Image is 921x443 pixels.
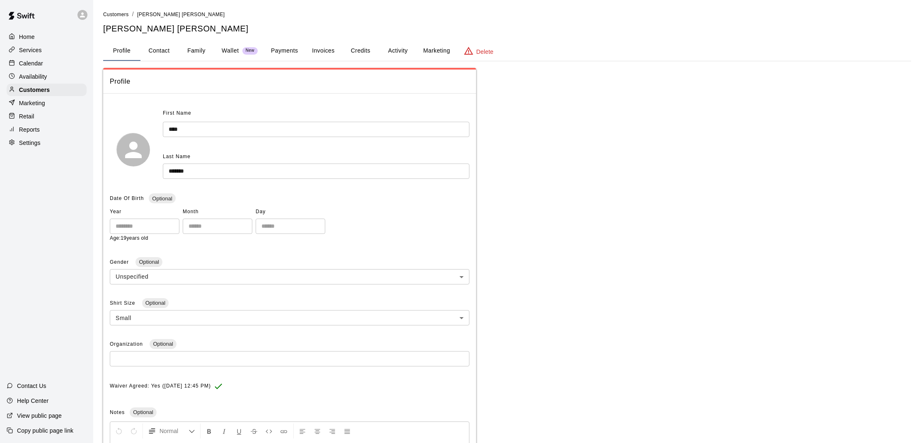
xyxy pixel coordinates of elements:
[242,48,258,53] span: New
[262,424,276,438] button: Insert Code
[7,70,87,83] a: Availability
[110,259,131,265] span: Gender
[17,426,73,435] p: Copy public page link
[178,41,215,61] button: Family
[7,137,87,149] a: Settings
[112,424,126,438] button: Undo
[140,41,178,61] button: Contact
[232,424,246,438] button: Format Underline
[264,41,305,61] button: Payments
[135,259,162,265] span: Optional
[110,300,137,306] span: Shirt Size
[163,107,191,120] span: First Name
[19,99,45,107] p: Marketing
[149,195,175,202] span: Optional
[295,424,309,438] button: Left Align
[110,409,125,415] span: Notes
[110,205,179,219] span: Year
[305,41,342,61] button: Invoices
[103,12,129,17] span: Customers
[19,125,40,134] p: Reports
[340,424,354,438] button: Justify Align
[160,427,189,435] span: Normal
[17,382,46,390] p: Contact Us
[183,205,252,219] span: Month
[476,48,493,56] p: Delete
[277,424,291,438] button: Insert Link
[137,12,225,17] span: [PERSON_NAME] [PERSON_NAME]
[217,424,231,438] button: Format Italics
[379,41,416,61] button: Activity
[163,154,191,159] span: Last Name
[7,57,87,70] a: Calendar
[7,123,87,136] a: Reports
[110,310,469,325] div: Small
[7,84,87,96] a: Customers
[142,300,169,306] span: Optional
[310,424,324,438] button: Center Align
[7,44,87,56] a: Services
[150,341,176,347] span: Optional
[110,269,469,284] div: Unspecified
[110,341,145,347] span: Organization
[7,110,87,123] a: Retail
[19,59,43,67] p: Calendar
[19,112,34,120] p: Retail
[19,33,35,41] p: Home
[17,397,48,405] p: Help Center
[19,46,42,54] p: Services
[17,412,62,420] p: View public page
[110,380,211,393] span: Waiver Agreed: Yes ([DATE] 12:45 PM)
[19,139,41,147] p: Settings
[103,10,911,19] nav: breadcrumb
[7,31,87,43] a: Home
[110,76,469,87] span: Profile
[256,205,325,219] span: Day
[127,424,141,438] button: Redo
[202,424,216,438] button: Format Bold
[19,72,47,81] p: Availability
[247,424,261,438] button: Format Strikethrough
[110,195,144,201] span: Date Of Birth
[342,41,379,61] button: Credits
[110,235,148,241] span: Age: 19 years old
[416,41,457,61] button: Marketing
[222,46,239,55] p: Wallet
[103,23,911,34] h5: [PERSON_NAME] [PERSON_NAME]
[132,10,134,19] li: /
[145,424,198,438] button: Formatting Options
[19,86,50,94] p: Customers
[130,409,156,415] span: Optional
[103,41,911,61] div: basic tabs example
[103,11,129,17] a: Customers
[325,424,339,438] button: Right Align
[103,41,140,61] button: Profile
[7,97,87,109] a: Marketing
